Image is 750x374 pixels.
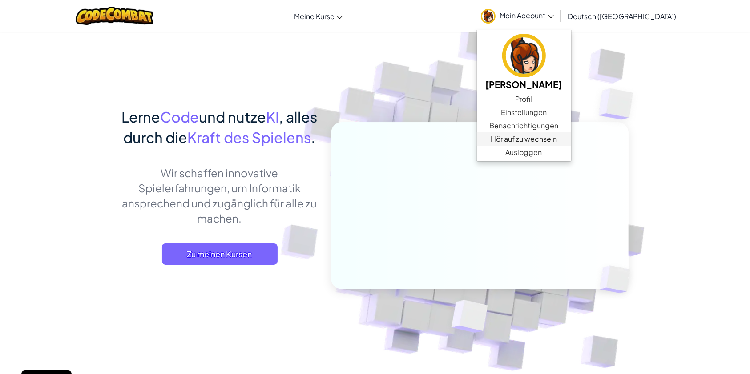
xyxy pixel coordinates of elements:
[568,12,677,21] span: Deutsch ([GEOGRAPHIC_DATA])
[476,2,558,30] a: Mein Account
[481,9,496,24] img: avatar
[585,247,652,312] img: Overlap cubes
[477,132,571,146] a: Hör auf zu wechseln
[121,165,318,226] p: Wir schaffen innovative Spielerfahrungen, um Informatik ansprechend und zugänglich für alle zu ma...
[199,108,266,126] span: und nutze
[266,108,279,126] span: KI
[581,67,658,142] img: Overlap cubes
[162,243,278,265] a: Zu meinen Kursen
[500,11,554,20] span: Mein Account
[477,106,571,119] a: Einstellungen
[311,128,316,146] span: .
[122,108,161,126] span: Lerne
[294,12,335,21] span: Meine Kurse
[502,34,546,77] img: avatar
[430,281,509,355] img: Overlap cubes
[161,108,199,126] span: Code
[76,7,153,25] img: CodeCombat logo
[486,77,562,91] h5: [PERSON_NAME]
[477,32,571,92] a: [PERSON_NAME]
[477,119,571,132] a: Benachrichtigungen
[477,92,571,106] a: Profil
[564,4,681,28] a: Deutsch ([GEOGRAPHIC_DATA])
[188,128,311,146] span: Kraft des Spielens
[290,4,347,28] a: Meine Kurse
[477,146,571,159] a: Ausloggen
[489,120,558,131] span: Benachrichtigungen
